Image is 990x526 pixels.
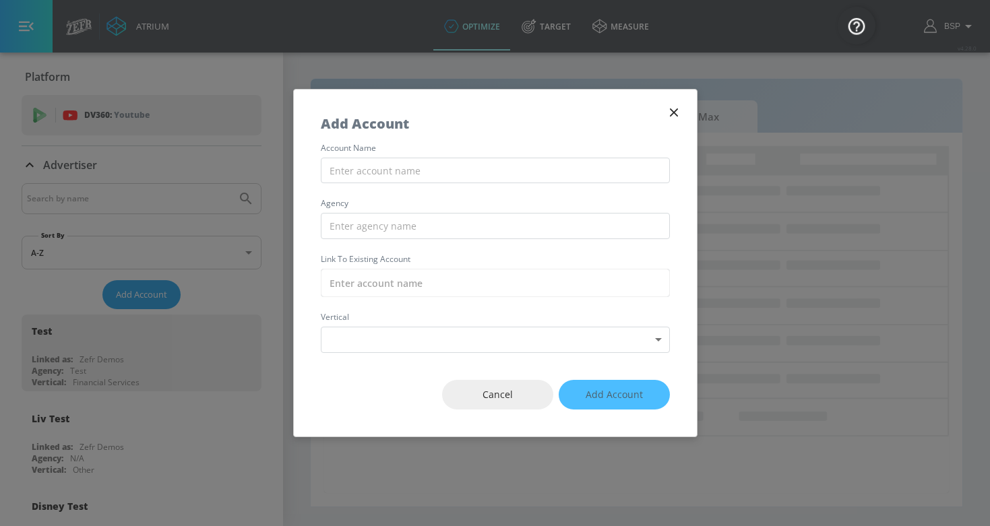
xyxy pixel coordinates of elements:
[321,269,670,297] input: Enter account name
[321,255,670,263] label: Link to Existing Account
[321,117,409,131] h5: Add Account
[321,144,670,152] label: account name
[838,7,875,44] button: Open Resource Center
[469,387,526,403] span: Cancel
[321,158,670,184] input: Enter account name
[442,380,553,410] button: Cancel
[321,313,670,321] label: vertical
[321,327,670,353] div: ​
[321,199,670,207] label: agency
[321,213,670,239] input: Enter agency name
